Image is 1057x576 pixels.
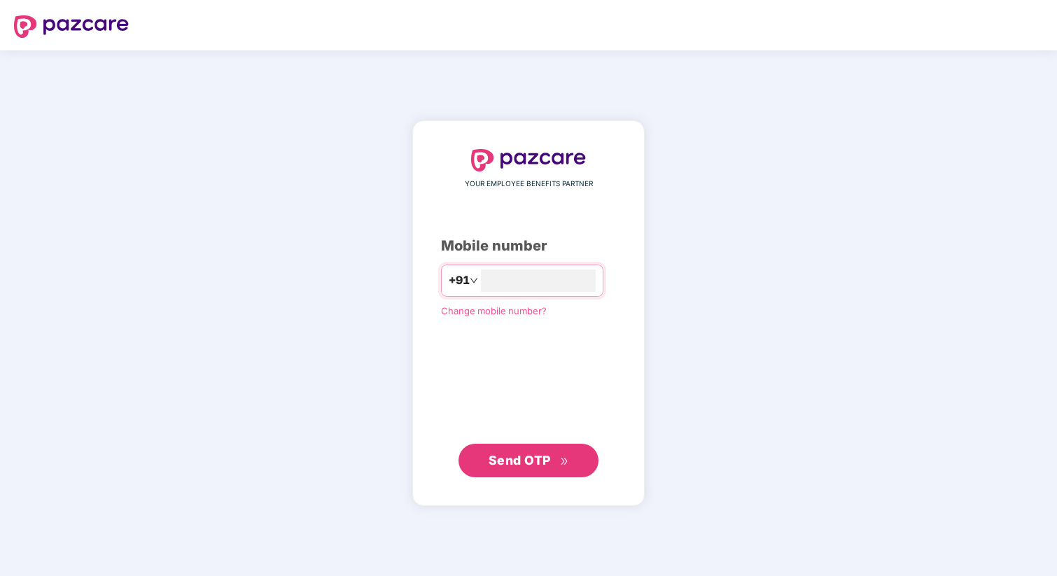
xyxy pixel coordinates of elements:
[449,272,470,289] span: +91
[560,457,569,466] span: double-right
[458,444,598,477] button: Send OTPdouble-right
[470,276,478,285] span: down
[441,235,616,257] div: Mobile number
[465,178,593,190] span: YOUR EMPLOYEE BENEFITS PARTNER
[441,305,547,316] a: Change mobile number?
[14,15,129,38] img: logo
[489,453,551,468] span: Send OTP
[471,149,586,171] img: logo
